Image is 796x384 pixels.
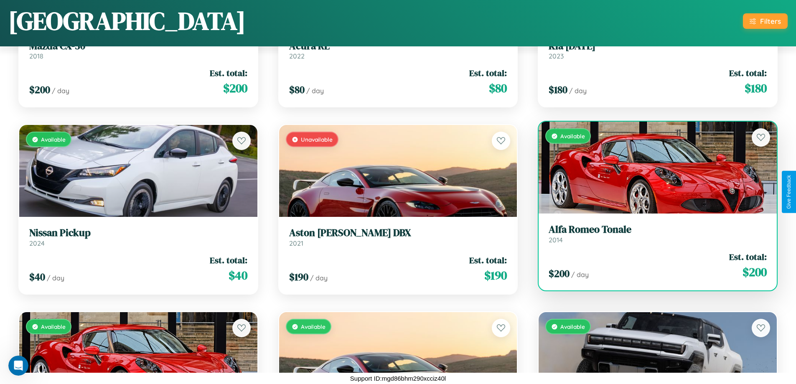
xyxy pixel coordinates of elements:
[29,270,45,284] span: $ 40
[289,52,305,60] span: 2022
[210,254,247,266] span: Est. total:
[223,80,247,97] span: $ 200
[29,227,247,247] a: Nissan Pickup2024
[469,254,507,266] span: Est. total:
[760,17,781,25] div: Filters
[29,227,247,239] h3: Nissan Pickup
[8,4,246,38] h1: [GEOGRAPHIC_DATA]
[210,67,247,79] span: Est. total:
[29,52,43,60] span: 2018
[29,239,45,247] span: 2024
[729,251,767,263] span: Est. total:
[289,239,303,247] span: 2021
[549,52,564,60] span: 2023
[743,264,767,280] span: $ 200
[310,274,328,282] span: / day
[301,323,326,330] span: Available
[289,227,507,239] h3: Aston [PERSON_NAME] DBX
[229,267,247,284] span: $ 40
[549,224,767,236] h3: Alfa Romeo Tonale
[469,67,507,79] span: Est. total:
[489,80,507,97] span: $ 80
[560,132,585,140] span: Available
[47,274,64,282] span: / day
[571,270,589,279] span: / day
[52,86,69,95] span: / day
[549,236,563,244] span: 2014
[743,13,788,29] button: Filters
[289,270,308,284] span: $ 190
[484,267,507,284] span: $ 190
[560,323,585,330] span: Available
[549,83,567,97] span: $ 180
[289,227,507,247] a: Aston [PERSON_NAME] DBX2021
[289,40,507,61] a: Acura RL2022
[41,136,66,143] span: Available
[41,323,66,330] span: Available
[729,67,767,79] span: Est. total:
[301,136,333,143] span: Unavailable
[306,86,324,95] span: / day
[786,175,792,209] div: Give Feedback
[549,40,767,61] a: Kia [DATE]2023
[350,373,446,384] p: Support ID: mgd86bhm290xcciz40l
[549,267,570,280] span: $ 200
[569,86,587,95] span: / day
[549,224,767,244] a: Alfa Romeo Tonale2014
[29,40,247,61] a: Mazda CX-302018
[745,80,767,97] span: $ 180
[8,356,28,376] iframe: Intercom live chat
[29,83,50,97] span: $ 200
[289,83,305,97] span: $ 80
